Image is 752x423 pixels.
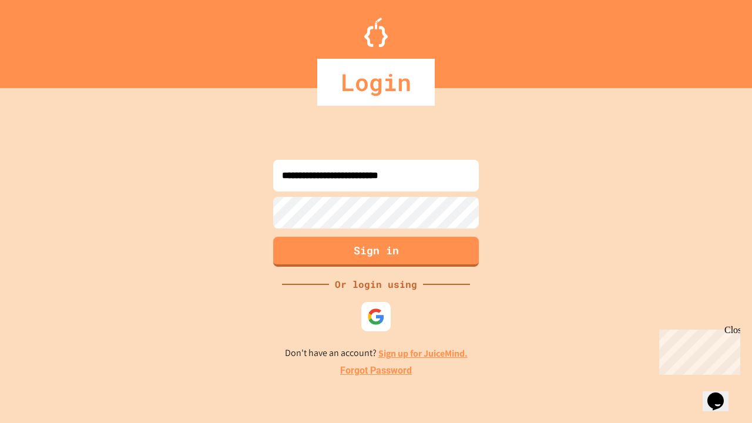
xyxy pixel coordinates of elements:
[317,59,435,106] div: Login
[273,237,479,267] button: Sign in
[367,308,385,325] img: google-icon.svg
[340,364,412,378] a: Forgot Password
[5,5,81,75] div: Chat with us now!Close
[364,18,388,47] img: Logo.svg
[654,325,740,375] iframe: chat widget
[329,277,423,291] div: Or login using
[285,346,468,361] p: Don't have an account?
[378,347,468,360] a: Sign up for JuiceMind.
[703,376,740,411] iframe: chat widget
